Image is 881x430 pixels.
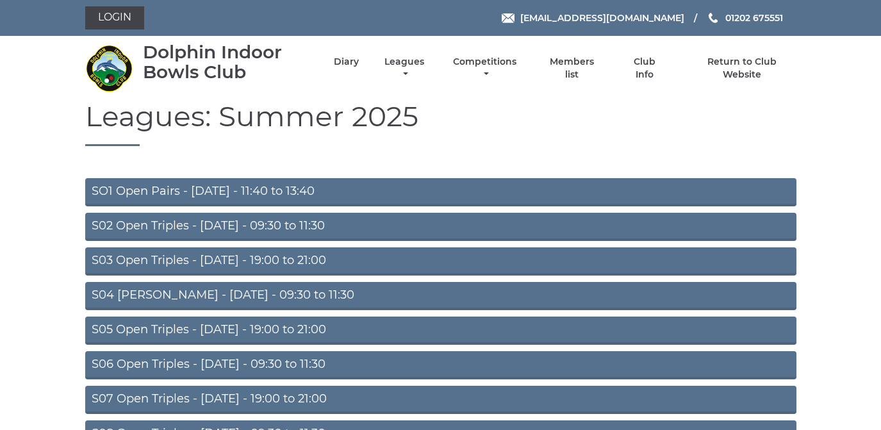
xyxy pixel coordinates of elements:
[520,12,684,24] span: [EMAIL_ADDRESS][DOMAIN_NAME]
[85,178,796,206] a: SO1 Open Pairs - [DATE] - 11:40 to 13:40
[624,56,666,81] a: Club Info
[502,11,684,25] a: Email [EMAIL_ADDRESS][DOMAIN_NAME]
[85,386,796,414] a: S07 Open Triples - [DATE] - 19:00 to 21:00
[334,56,359,68] a: Diary
[143,42,311,82] div: Dolphin Indoor Bowls Club
[725,12,783,24] span: 01202 675551
[85,213,796,241] a: S02 Open Triples - [DATE] - 09:30 to 11:30
[85,317,796,345] a: S05 Open Triples - [DATE] - 19:00 to 21:00
[85,6,144,29] a: Login
[709,13,718,23] img: Phone us
[450,56,520,81] a: Competitions
[85,247,796,276] a: S03 Open Triples - [DATE] - 19:00 to 21:00
[85,351,796,379] a: S06 Open Triples - [DATE] - 09:30 to 11:30
[381,56,427,81] a: Leagues
[542,56,601,81] a: Members list
[688,56,796,81] a: Return to Club Website
[707,11,783,25] a: Phone us 01202 675551
[85,101,796,146] h1: Leagues: Summer 2025
[85,44,133,92] img: Dolphin Indoor Bowls Club
[502,13,515,23] img: Email
[85,282,796,310] a: S04 [PERSON_NAME] - [DATE] - 09:30 to 11:30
